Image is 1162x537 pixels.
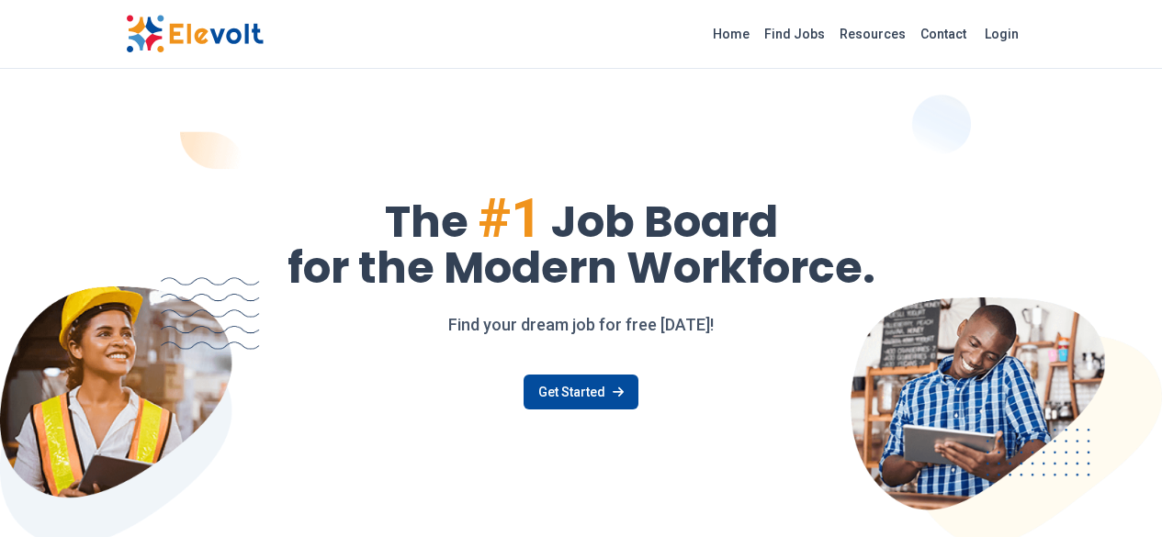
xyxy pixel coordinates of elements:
[832,19,913,49] a: Resources
[126,191,1037,290] h1: The Job Board for the Modern Workforce.
[126,15,264,53] img: Elevolt
[705,19,757,49] a: Home
[478,185,542,251] span: #1
[524,375,638,409] a: Get Started
[913,19,974,49] a: Contact
[757,19,832,49] a: Find Jobs
[126,312,1037,338] p: Find your dream job for free [DATE]!
[974,16,1030,52] a: Login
